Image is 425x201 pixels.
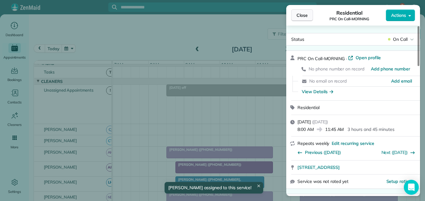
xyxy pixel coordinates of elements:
span: Open profile [356,55,381,61]
span: Residential [336,9,363,17]
span: No phone number on record [309,66,364,72]
span: PRC On Call-MORNING [297,56,345,61]
button: Close [291,9,313,21]
span: 11:45 AM [325,126,344,132]
div: Open Intercom Messenger [404,180,419,195]
span: [STREET_ADDRESS] [297,164,340,170]
a: Add email [391,78,412,84]
span: Residential [297,105,320,110]
span: Status [291,36,304,42]
button: Setup ratings [386,178,414,184]
span: Edit recurring service [332,140,374,146]
span: No email on record [309,78,347,84]
span: Repeats weekly [297,141,329,146]
span: 8:00 AM [297,126,314,132]
span: On Call [393,36,408,42]
a: [STREET_ADDRESS] [297,164,416,170]
span: Close [297,12,308,18]
a: Open profile [348,55,381,61]
p: 3 hours and 45 minutes [348,126,394,132]
span: PRC On Call-MORNING [329,17,369,22]
div: [PERSON_NAME] assigned to this service! [165,182,263,194]
span: [DATE] [297,119,311,125]
button: Next ([DATE]) [381,149,415,156]
a: Add phone number [371,66,410,72]
a: Next ([DATE]) [381,150,408,155]
button: View Details [302,89,333,95]
span: · [345,56,348,61]
span: ( [DATE] ) [312,119,328,125]
span: Previous ([DATE]) [305,149,341,156]
span: Service was not rated yet [297,178,348,185]
span: Actions [391,12,406,18]
button: Previous ([DATE]) [297,149,341,156]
